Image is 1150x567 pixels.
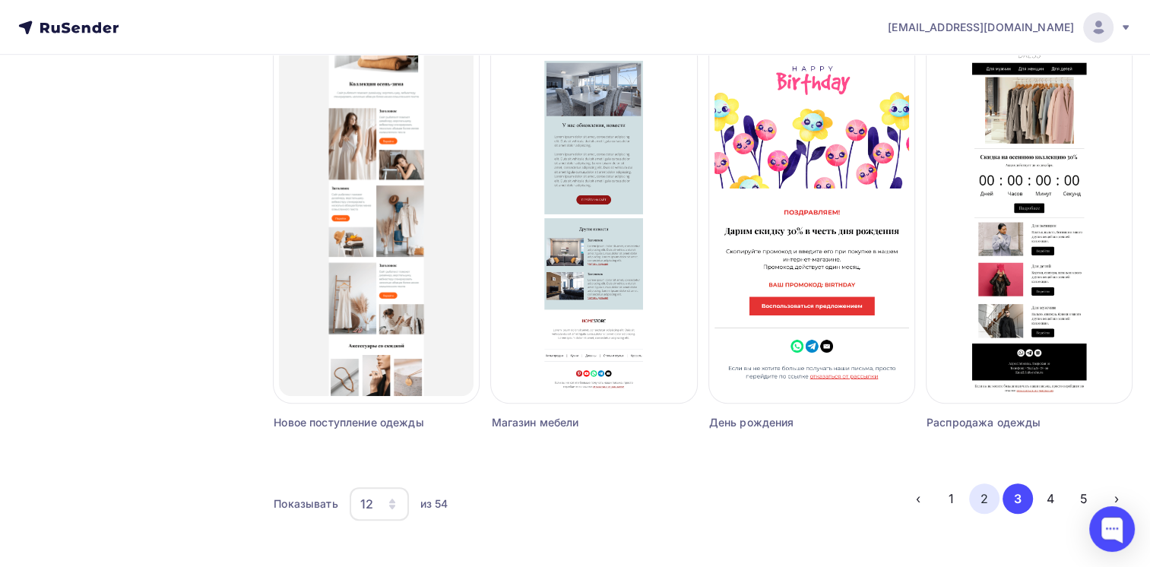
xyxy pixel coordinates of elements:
div: Показывать [274,496,337,512]
a: [EMAIL_ADDRESS][DOMAIN_NAME] [888,12,1132,43]
div: День рождения [709,415,863,430]
ul: Pagination [903,483,1132,514]
button: Go to page 2 [969,483,1000,514]
div: из 54 [420,496,448,512]
button: Go to page 4 [1035,483,1066,514]
div: 12 [360,495,373,513]
button: Go to page 3 [1003,483,1033,514]
button: Go to previous page [903,483,933,514]
button: Go to page 1 [936,483,967,514]
button: 12 [349,486,410,521]
div: Новое поступление одежды [274,415,428,430]
button: Go to page 5 [1069,483,1099,514]
div: Распродажа одежды [927,415,1081,430]
div: Магазин мебели [491,415,645,430]
button: Go to next page [1101,483,1132,514]
span: [EMAIL_ADDRESS][DOMAIN_NAME] [888,20,1074,35]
